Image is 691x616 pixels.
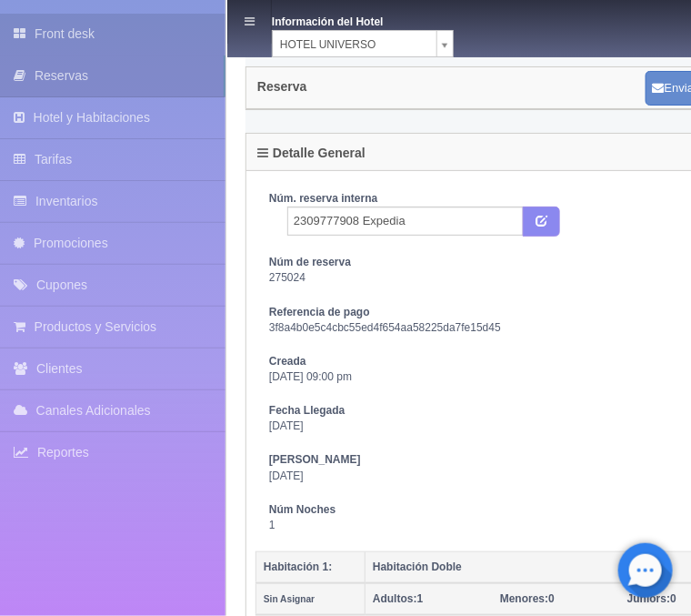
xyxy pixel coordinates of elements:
b: Habitación 1: [264,560,332,573]
h4: Reserva [257,80,307,94]
strong: Menores: [500,592,548,605]
span: 0 [627,592,676,605]
h4: Detalle General [257,146,366,160]
dt: Información del Hotel [272,9,417,30]
strong: Adultos: [373,592,417,605]
span: 1 [373,592,423,605]
small: Sin Asignar [264,594,315,604]
strong: Juniors: [627,592,670,605]
span: 0 [500,592,555,605]
span: HOTEL UNIVERSO [280,31,429,58]
a: HOTEL UNIVERSO [272,30,454,57]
